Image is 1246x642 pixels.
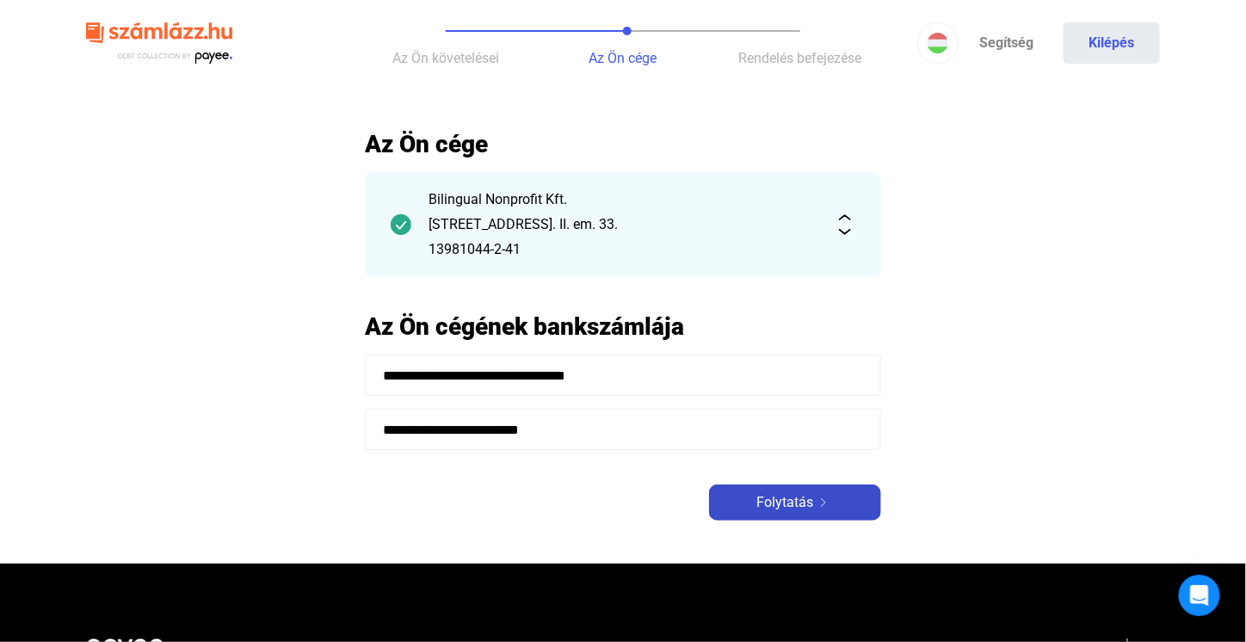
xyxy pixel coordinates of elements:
[917,22,959,64] button: HU
[365,312,881,342] h2: Az Ön cégének bankszámlája
[365,129,881,159] h2: Az Ön cége
[1179,575,1220,616] div: Open Intercom Messenger
[391,214,411,235] img: checkmark-darker-green-circle
[959,22,1055,64] a: Segítség
[429,189,817,210] div: Bilingual Nonprofit Kft.
[709,485,881,521] button: Folytatásarrow-right-white
[1064,22,1160,64] button: Kilépés
[835,214,855,235] img: expand
[589,50,657,66] span: Az Ön cége
[429,239,817,260] div: 13981044-2-41
[813,498,834,507] img: arrow-right-white
[739,50,862,66] span: Rendelés befejezése
[928,33,948,53] img: HU
[429,214,817,235] div: [STREET_ADDRESS]. II. em. 33.
[756,492,813,513] span: Folytatás
[86,15,232,71] img: szamlazzhu-logo
[392,50,499,66] span: Az Ön követelései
